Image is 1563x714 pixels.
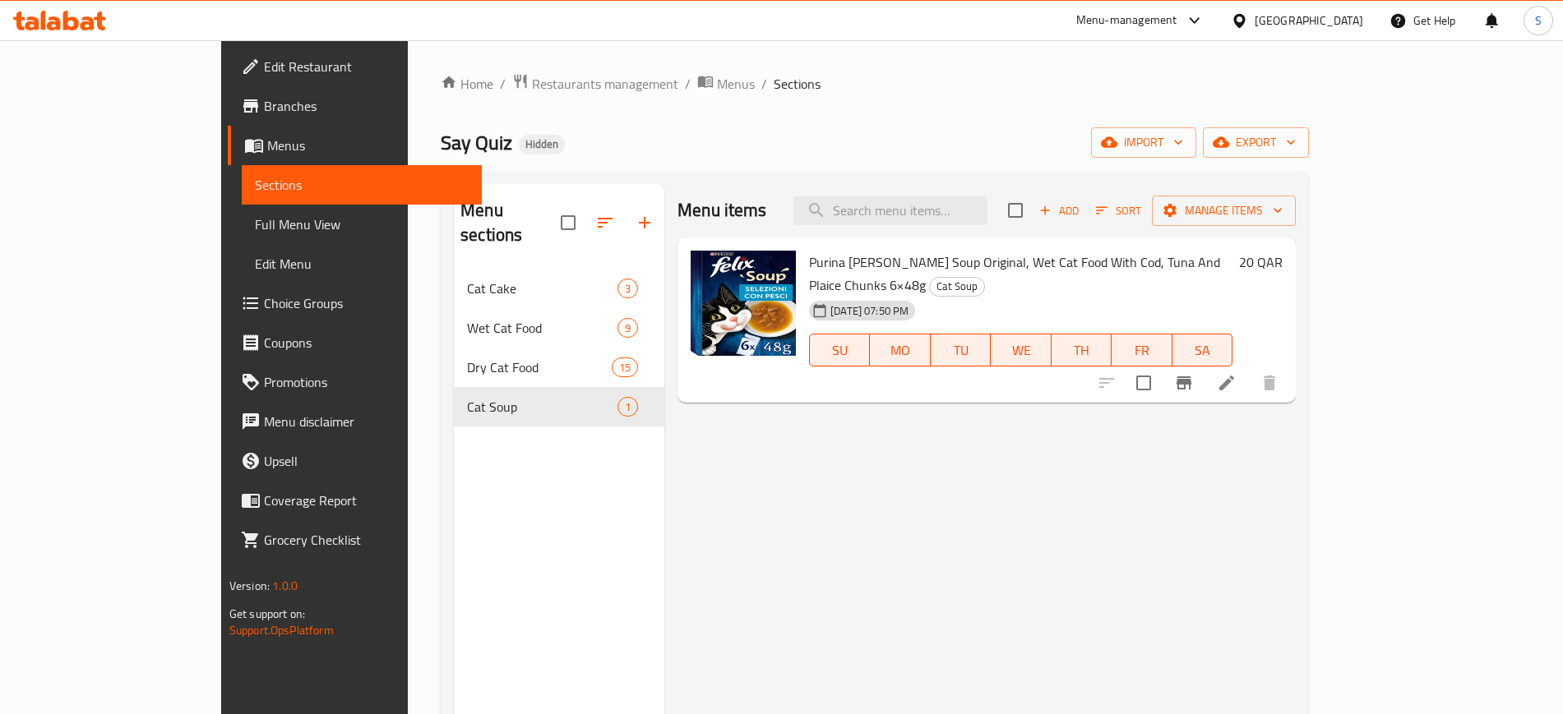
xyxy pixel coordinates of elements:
[500,74,506,94] li: /
[691,251,796,356] img: Purina Felix Soup Original, Wet Cat Food With Cod, Tuna And Plaice Chunks 6×48g
[228,362,482,402] a: Promotions
[264,530,469,550] span: Grocery Checklist
[625,203,664,242] button: Add section
[441,73,1309,94] nav: breadcrumb
[242,165,482,205] a: Sections
[532,74,678,94] span: Restaurants management
[228,323,482,362] a: Coupons
[272,575,298,597] span: 1.0.0
[930,277,984,296] span: Cat Soup
[264,96,469,116] span: Branches
[1217,373,1237,393] a: Edit menu item
[1033,198,1085,223] button: Add
[454,269,664,308] div: Cat Cake3
[618,399,637,415] span: 1
[229,620,334,641] a: Support.OpsPlatform
[467,357,612,377] span: Dry Cat Food
[264,57,469,76] span: Edit Restaurant
[228,86,482,126] a: Branches
[612,357,638,377] div: items
[1092,198,1145,223] button: Sort
[617,279,638,298] div: items
[824,303,915,319] span: [DATE] 07:50 PM
[809,334,870,366] button: SU
[774,74,821,94] span: Sections
[1112,334,1172,366] button: FR
[228,283,482,323] a: Choice Groups
[876,339,923,362] span: MO
[228,520,482,560] a: Grocery Checklist
[467,318,617,338] span: Wet Cat Food
[1239,251,1283,274] h6: 20 QAR
[519,137,565,151] span: Hidden
[613,360,637,375] span: 15
[685,74,691,94] li: /
[1172,334,1232,366] button: SA
[1118,339,1165,362] span: FR
[717,74,755,94] span: Menus
[929,277,985,297] div: Cat Soup
[585,203,625,242] span: Sort sections
[519,135,565,154] div: Hidden
[697,73,755,94] a: Menus
[1152,196,1296,226] button: Manage items
[1052,334,1112,366] button: TH
[242,244,482,283] a: Edit Menu
[467,279,617,298] span: Cat Cake
[255,254,469,274] span: Edit Menu
[454,308,664,348] div: Wet Cat Food9
[793,196,987,225] input: search
[551,205,585,240] span: Select all sections
[454,348,664,387] div: Dry Cat Food15
[267,136,469,155] span: Menus
[618,320,637,336] span: 9
[454,387,664,426] div: Cat Soup1
[264,293,469,313] span: Choice Groups
[1216,132,1296,153] span: export
[1076,11,1177,30] div: Menu-management
[1085,198,1152,223] span: Sort items
[937,339,984,362] span: TU
[512,73,678,94] a: Restaurants management
[228,126,482,165] a: Menus
[1058,339,1105,362] span: TH
[1033,198,1085,223] span: Add item
[761,74,767,94] li: /
[618,281,637,297] span: 3
[991,334,1051,366] button: WE
[255,214,469,234] span: Full Menu View
[242,205,482,244] a: Full Menu View
[467,397,617,417] span: Cat Soup
[617,397,638,417] div: items
[677,198,767,223] h2: Menu items
[1203,127,1309,158] button: export
[1126,366,1161,400] span: Select to update
[1535,12,1542,30] span: S
[1104,132,1183,153] span: import
[264,491,469,510] span: Coverage Report
[809,250,1220,297] span: Purina [PERSON_NAME] Soup Original, Wet Cat Food With Cod, Tuna And Plaice Chunks 6×48g
[228,481,482,520] a: Coverage Report
[264,412,469,431] span: Menu disclaimer
[454,262,664,433] nav: Menu sections
[460,198,561,247] h2: Menu sections
[1091,127,1196,158] button: import
[228,47,482,86] a: Edit Restaurant
[1250,363,1289,403] button: delete
[997,339,1044,362] span: WE
[229,603,305,624] span: Get support on:
[264,372,469,392] span: Promotions
[264,333,469,352] span: Coupons
[228,441,482,481] a: Upsell
[870,334,930,366] button: MO
[931,334,991,366] button: TU
[998,193,1033,228] span: Select section
[1179,339,1226,362] span: SA
[264,451,469,471] span: Upsell
[617,318,638,338] div: items
[816,339,863,362] span: SU
[1165,200,1283,221] span: Manage items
